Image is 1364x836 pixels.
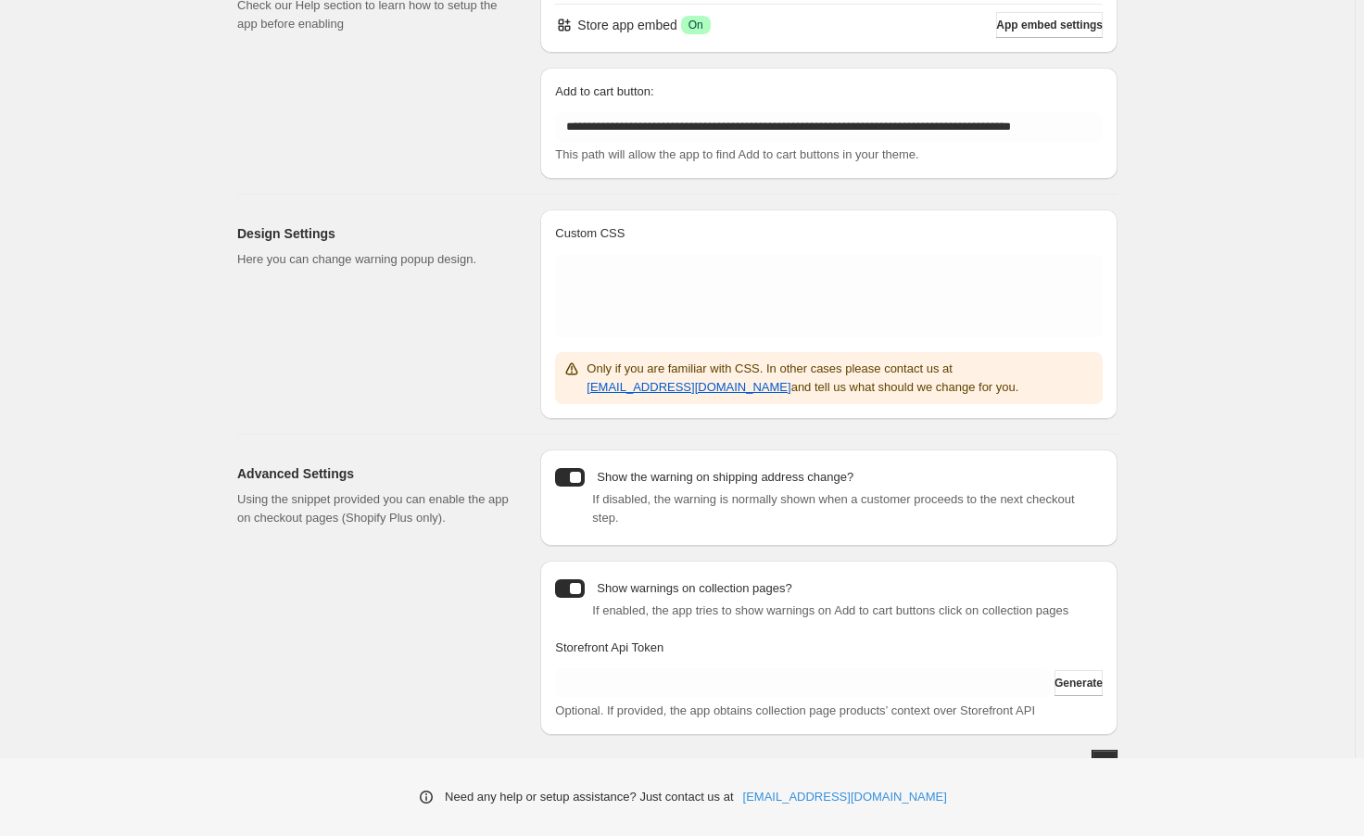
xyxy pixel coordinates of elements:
[996,18,1103,32] span: App embed settings
[555,147,918,161] span: This path will allow the app to find Add to cart buttons in your theme.
[592,492,1074,525] span: If disabled, the warning is normally shown when a customer proceeds to the next checkout step.
[1092,750,1118,776] button: Save
[592,603,1068,617] span: If enabled, the app tries to show warnings on Add to cart buttons click on collection pages
[688,18,703,32] span: On
[1055,670,1103,696] button: Generate
[587,380,790,394] a: [EMAIL_ADDRESS][DOMAIN_NAME]
[555,703,1035,717] span: Optional. If provided, the app obtains collection page products’ context over Storefront API
[1055,676,1103,690] span: Generate
[555,84,653,98] span: Add to cart button:
[555,226,625,240] span: Custom CSS
[597,468,853,487] p: Show the warning on shipping address change?
[743,788,947,806] a: [EMAIL_ADDRESS][DOMAIN_NAME]
[237,250,511,269] p: Here you can change warning popup design.
[597,579,791,598] p: Show warnings on collection pages?
[1092,755,1118,770] span: Save
[237,224,511,243] h2: Design Settings
[237,490,511,527] p: Using the snippet provided you can enable the app on checkout pages (Shopify Plus only).
[587,360,1095,397] p: Only if you are familiar with CSS. In other cases please contact us at and tell us what should we...
[996,12,1103,38] button: App embed settings
[237,464,511,483] h2: Advanced Settings
[555,640,663,654] span: Storefront Api Token
[577,16,676,34] p: Store app embed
